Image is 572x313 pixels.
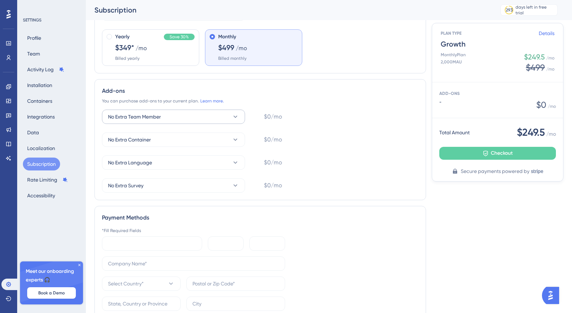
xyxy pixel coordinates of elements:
span: / mo [546,130,556,138]
div: Payment Methods [102,213,419,222]
span: 2,000 MAU [441,59,466,65]
span: $0/mo [264,135,282,144]
span: Monthly [218,33,236,41]
span: Yearly [115,33,129,41]
span: No Extra Language [108,158,152,167]
span: $249.5 [517,125,545,140]
input: State, Country or Province [108,300,175,308]
span: Billed yearly [115,56,140,61]
span: / mo [548,103,556,109]
button: Profile [23,32,45,44]
button: No Extra Language [102,155,245,170]
span: $349* [115,43,134,53]
span: You can purchase add-ons to your current plan. [102,98,199,104]
span: PLAN TYPE [441,30,539,36]
span: No Extra Container [108,135,151,144]
button: Subscription [23,158,60,170]
span: Book a Demo [38,290,65,296]
button: Team [23,47,44,60]
button: Book a Demo [27,287,76,299]
span: No Extra Survey [108,181,143,190]
div: 293 [506,7,513,13]
input: City [192,300,279,308]
span: Select Country* [108,279,144,288]
iframe: Quadro seguro de entrada do CVC [255,239,282,248]
button: Integrations [23,110,59,123]
button: No Extra Survey [102,178,245,193]
span: $0/mo [264,158,282,167]
div: *Fill Required Fields [102,228,285,233]
span: /mo [236,44,247,53]
button: No Extra Team Member [102,110,245,124]
span: Save 30% [170,34,189,40]
button: Select Country* [102,276,181,291]
div: Add-ons [102,87,419,95]
iframe: Quadro seguro de entrada do número do cartão [108,239,199,248]
span: No Extra Team Member [108,112,161,121]
span: Monthly Plan [441,52,466,58]
span: $499 [526,62,545,73]
span: - [439,99,536,105]
button: Installation [23,79,57,92]
span: Checkout [491,149,513,158]
button: Data [23,126,43,139]
span: $499 [218,43,234,53]
span: /mo [136,44,147,53]
a: Details [539,29,554,38]
button: No Extra Container [102,133,245,147]
button: Containers [23,95,57,107]
span: Billed monthly [218,56,246,61]
span: $0/mo [264,181,282,190]
button: Rate Limiting [23,173,72,186]
iframe: Quadro seguro de entrada da data de validade [214,239,241,248]
a: Learn more. [200,98,224,104]
span: Total Amount [439,128,470,137]
div: SETTINGS [23,17,81,23]
span: ADD-ONS [439,91,460,96]
span: Meet our onboarding experts 🎧 [26,267,77,284]
button: Localization [23,142,59,155]
button: Activity Log [23,63,69,76]
div: Subscription [94,5,483,15]
span: $249.5 [524,52,545,62]
div: days left in free trial [515,4,555,16]
button: Accessibility [23,189,59,202]
span: Secure payments powered by [461,167,529,175]
input: Company Name* [108,260,279,268]
span: Growth [441,39,554,49]
iframe: UserGuiding AI Assistant Launcher [542,285,563,306]
span: / mo [546,66,554,72]
input: Postal or Zip Code* [192,280,279,288]
button: Checkout [439,147,556,160]
span: $0/mo [264,112,282,121]
span: / mo [546,55,554,61]
span: $ 0 [536,99,546,111]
